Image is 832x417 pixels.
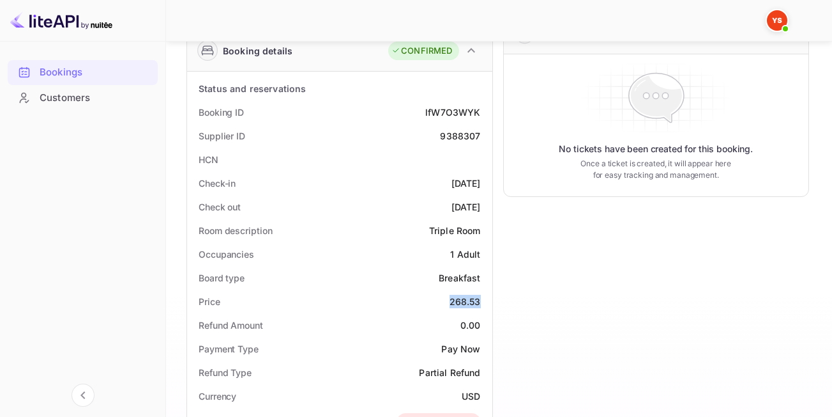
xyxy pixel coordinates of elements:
p: No tickets have been created for this booking. [559,143,753,155]
button: Collapse navigation [72,384,95,407]
div: Check out [199,200,241,214]
img: Yandex Support [767,10,787,31]
div: Supplier ID [199,129,245,143]
div: [DATE] [451,200,481,214]
div: Breakfast [439,271,480,285]
div: Booking ID [199,106,244,119]
div: Partial Refund [419,366,480,379]
div: Refund Amount [199,319,263,332]
div: Room description [199,224,272,237]
div: CONFIRMED [391,45,452,58]
div: Currency [199,389,236,403]
div: Bookings [8,60,158,85]
div: 9388307 [440,129,480,143]
div: Payment Type [199,342,259,356]
a: Customers [8,86,158,109]
div: Refund Type [199,366,252,379]
div: [DATE] [451,177,481,190]
div: 0.00 [460,319,481,332]
div: 1 Adult [450,248,480,261]
div: Check-in [199,177,236,190]
div: lfW7O3WYK [425,106,480,119]
div: Bookings [40,65,151,80]
div: Occupancies [199,248,254,261]
div: Booking details [223,44,292,58]
div: 268.53 [450,295,481,308]
div: Customers [8,86,158,111]
div: Triple Room [429,224,481,237]
img: LiteAPI logo [10,10,112,31]
div: HCN [199,153,218,166]
div: Pay Now [441,342,480,356]
div: Status and reservations [199,82,306,95]
div: Price [199,295,220,308]
div: USD [462,389,480,403]
p: Once a ticket is created, it will appear here for easy tracking and management. [575,158,737,181]
div: Board type [199,271,245,285]
div: Customers [40,91,151,106]
a: Bookings [8,60,158,84]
